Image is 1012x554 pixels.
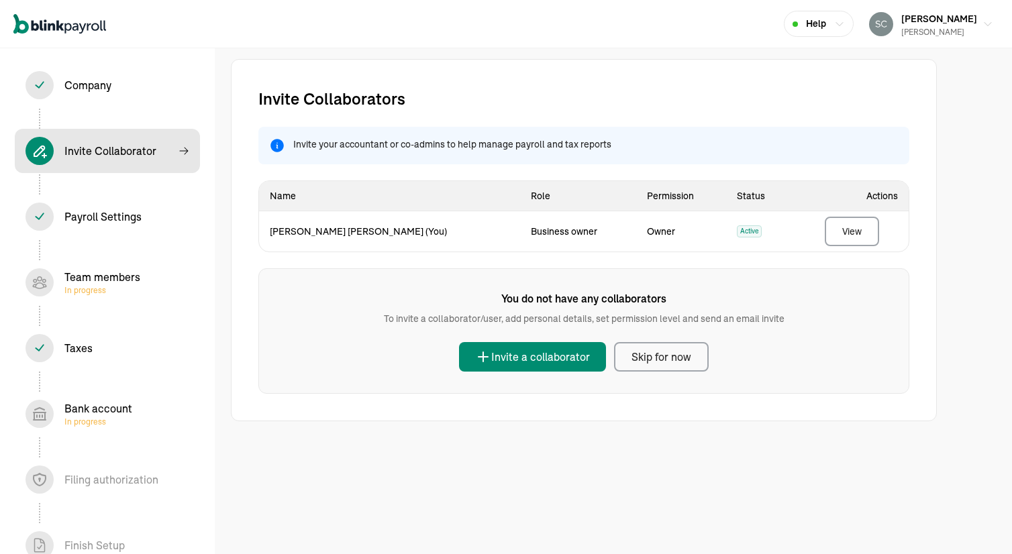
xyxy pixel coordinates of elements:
[614,342,709,372] button: Skip for now
[901,13,977,25] span: [PERSON_NAME]
[15,195,200,239] span: Payroll Settings
[901,26,977,38] div: [PERSON_NAME]
[15,392,200,436] span: Bank accountIn progress
[64,269,140,296] div: Team members
[259,181,520,211] th: Name
[806,17,826,31] span: Help
[64,400,132,427] div: Bank account
[791,181,909,211] th: Actions
[64,340,93,356] div: Taxes
[293,137,611,151] span: Invite your accountant or co-admins to help manage payroll and tax reports
[501,290,666,307] h6: You do not have any collaborators
[15,457,200,502] span: Filing authorization
[647,225,675,237] span: Owner
[520,181,636,211] th: Role
[789,409,1012,554] iframe: Chat Widget
[15,129,200,173] span: Invite Collaborator
[842,225,862,238] div: View
[531,225,597,237] span: Business owner
[258,87,405,111] h1: Invite Collaborators
[64,143,156,159] div: Invite Collaborator
[64,472,158,488] div: Filing authorization
[636,181,726,211] th: Permission
[15,63,200,107] span: Company
[64,537,125,553] div: Finish Setup
[15,326,200,370] span: Taxes
[15,260,200,304] span: Team membersIn progress
[864,7,999,41] button: [PERSON_NAME][PERSON_NAME]
[784,11,854,37] button: Help
[825,217,879,246] button: View
[631,349,691,365] div: Skip for now
[737,225,762,237] span: Active
[259,211,520,252] td: [PERSON_NAME] [PERSON_NAME] (You)
[384,312,785,326] p: To invite a collaborator/user, add personal details, set permission level and send an email invite
[64,77,111,93] div: Company
[64,209,142,225] div: Payroll Settings
[726,181,791,211] th: Status
[64,417,132,427] span: In progress
[459,342,606,372] button: Invite a collaborator
[64,285,140,296] span: In progress
[475,349,590,365] div: Invite a collaborator
[13,5,106,44] nav: Global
